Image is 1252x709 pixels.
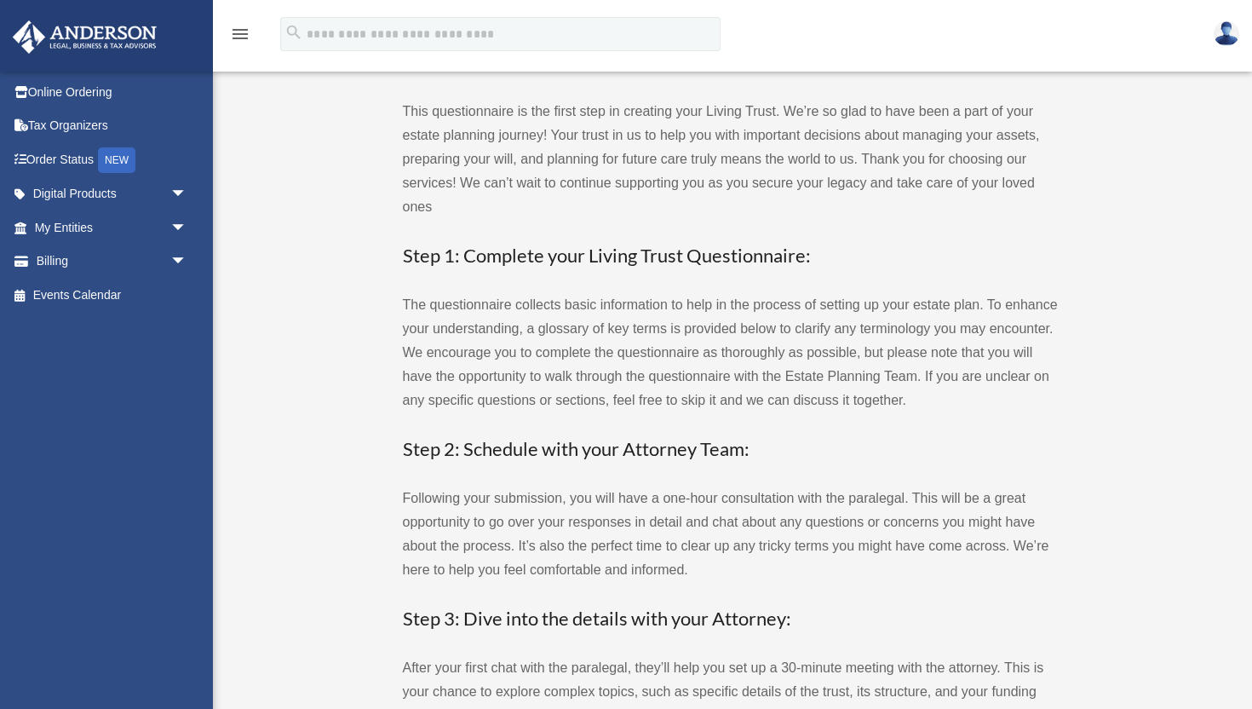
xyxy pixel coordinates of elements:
h3: Step 1: Complete your Living Trust Questionnaire: [403,243,1059,269]
a: Tax Organizers [12,109,213,143]
i: search [284,23,303,42]
span: arrow_drop_down [170,177,204,212]
div: NEW [98,147,135,173]
a: My Entitiesarrow_drop_down [12,210,213,245]
a: Order StatusNEW [12,142,213,177]
img: User Pic [1214,21,1239,46]
a: menu [230,30,250,44]
a: Billingarrow_drop_down [12,245,213,279]
p: This questionnaire is the first step in creating your Living Trust. We’re so glad to have been a ... [403,100,1059,219]
span: arrow_drop_down [170,210,204,245]
h3: Step 2: Schedule with your Attorney Team: [403,436,1059,463]
span: arrow_drop_down [170,245,204,280]
h3: Step 3: Dive into the details with your Attorney: [403,606,1059,632]
a: Online Ordering [12,75,213,109]
a: Digital Productsarrow_drop_down [12,177,213,211]
p: Following your submission, you will have a one-hour consultation with the paralegal. This will be... [403,487,1059,582]
i: menu [230,24,250,44]
img: Anderson Advisors Platinum Portal [8,20,162,54]
p: The questionnaire collects basic information to help in the process of setting up your estate pla... [403,293,1059,412]
a: Events Calendar [12,278,213,312]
